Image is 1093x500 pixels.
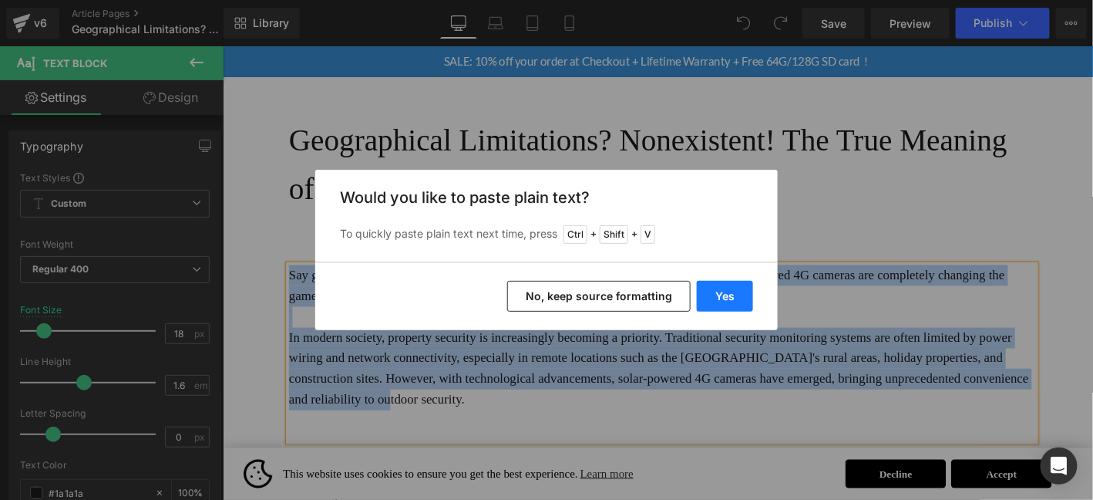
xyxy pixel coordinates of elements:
a: Decline [668,443,775,474]
span: This website uses cookies to ensure you get the best experience. [65,447,655,470]
h1: Geographical Limitations? Nonexistent! The True Meaning of Anywhere, Anytime Surveillance [71,76,871,179]
span: Close the cookie banner [900,454,910,463]
span: V [641,225,655,244]
span: Ctrl [563,225,587,244]
p: In modern society, property security is increasingly becoming a priority. Traditional security mo... [71,302,871,390]
span: Shift [600,225,628,244]
h3: Would you like to paste plain text? [340,188,753,207]
a: Learn more [381,447,443,470]
span: + [590,227,597,242]
img: logo [22,443,53,474]
p: Say goodbye to wiring hassles and welcome truly unlimited security monitoring—solar-powered 4G ca... [71,235,871,279]
button: Yes [697,281,753,312]
button: No, keep source formatting [507,281,691,312]
div: Open Intercom Messenger [1041,448,1078,485]
a: Accept [781,443,889,474]
span: + [631,227,637,242]
p: To quickly paste plain text next time, press [340,225,753,244]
